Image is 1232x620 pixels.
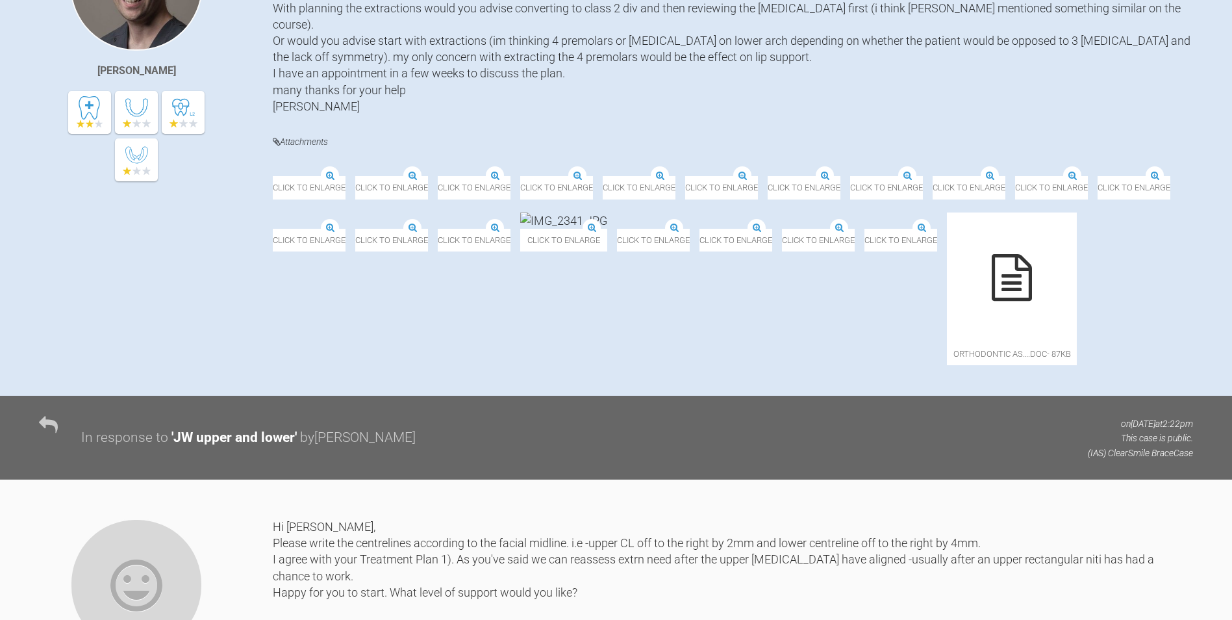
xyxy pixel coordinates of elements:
[864,229,937,252] span: Click to enlarge
[520,176,593,199] span: Click to enlarge
[782,229,855,252] span: Click to enlarge
[300,427,416,449] div: by [PERSON_NAME]
[768,176,840,199] span: Click to enlarge
[438,229,510,252] span: Click to enlarge
[520,213,607,229] img: IMG_2341.JPG
[355,229,428,252] span: Click to enlarge
[81,427,168,449] div: In response to
[1098,176,1170,199] span: Click to enlarge
[273,176,346,199] span: Click to enlarge
[685,176,758,199] span: Click to enlarge
[171,427,297,449] div: ' JW upper and lower '
[273,134,1193,150] h4: Attachments
[699,229,772,252] span: Click to enlarge
[617,229,690,252] span: Click to enlarge
[603,176,675,199] span: Click to enlarge
[1088,446,1193,460] p: (IAS) ClearSmile Brace Case
[1088,417,1193,431] p: on [DATE] at 2:22pm
[947,342,1077,365] span: orthodontic As….doc - 87KB
[933,176,1005,199] span: Click to enlarge
[97,62,176,79] div: [PERSON_NAME]
[1088,431,1193,445] p: This case is public.
[520,229,607,252] span: Click to enlarge
[438,176,510,199] span: Click to enlarge
[355,176,428,199] span: Click to enlarge
[850,176,923,199] span: Click to enlarge
[1015,176,1088,199] span: Click to enlarge
[273,229,346,252] span: Click to enlarge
